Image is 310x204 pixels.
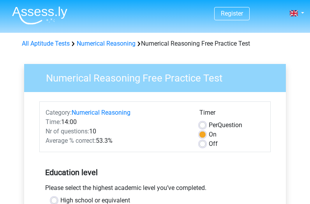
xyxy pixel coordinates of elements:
[209,130,217,139] label: On
[199,108,264,121] div: Timer
[46,118,61,126] span: Time:
[12,6,67,25] img: Assessly
[209,121,218,129] span: Per
[45,165,265,180] h5: Education level
[22,40,70,47] a: All Aptitude Tests
[40,117,194,127] div: 14:00
[46,109,72,116] span: Category:
[72,109,130,116] a: Numerical Reasoning
[40,136,194,145] div: 53.3%
[209,121,242,130] label: Question
[37,69,280,84] h3: Numerical Reasoning Free Practice Test
[39,183,271,196] div: Please select the highest academic level you’ve completed.
[221,10,243,17] a: Register
[46,128,89,135] span: Nr of questions:
[46,137,96,144] span: Average % correct:
[19,39,291,48] div: Numerical Reasoning Free Practice Test
[77,40,136,47] a: Numerical Reasoning
[40,127,194,136] div: 10
[209,139,218,149] label: Off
